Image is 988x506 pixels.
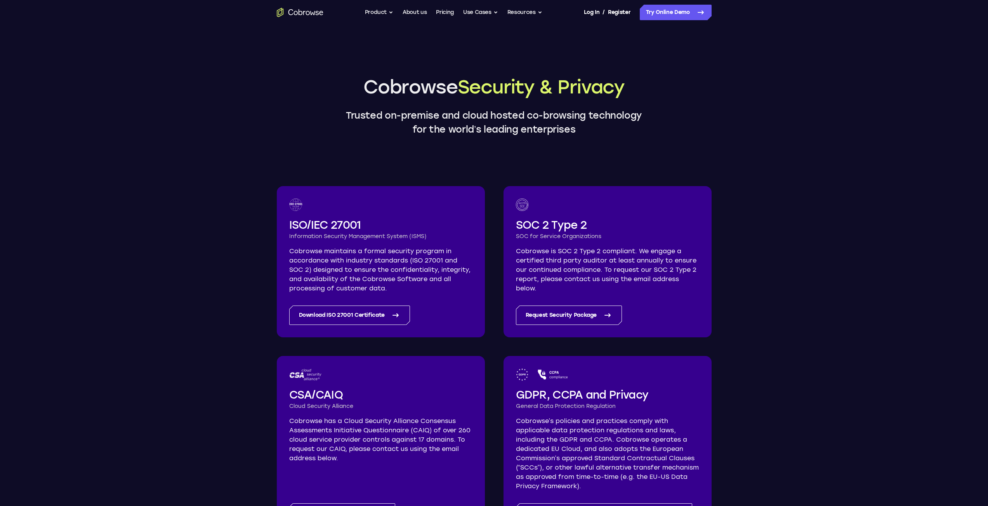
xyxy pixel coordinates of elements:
a: Request Security Package [516,306,622,325]
a: Go to the home page [277,8,323,17]
h2: SOC 2 Type 2 [516,217,699,233]
h3: General Data Protection Regulation [516,402,699,410]
button: Product [365,5,394,20]
button: Use Cases [463,5,498,20]
h2: GDPR, CCPA and Privacy [516,387,699,402]
a: About us [403,5,427,20]
h3: SOC for Service Organizations [516,233,699,240]
span: Security & Privacy [458,76,625,98]
h3: Information Security Management System (ISMS) [289,233,472,240]
p: Cobrowse is SOC 2 Type 2 compliant. We engage a certified third party auditor at least annually t... [516,247,699,293]
h2: ISO/IEC 27001 [289,217,472,233]
a: Register [608,5,630,20]
img: CCPA logo [538,368,568,381]
a: Try Online Demo [640,5,712,20]
button: Resources [507,5,542,20]
h2: CSA/CAIQ [289,387,472,402]
p: Trusted on-premise and cloud hosted co-browsing technology for the world’s leading enterprises [339,109,649,136]
img: GDPR logo [516,368,529,381]
p: Cobrowse maintains a formal security program in accordance with industry standards (ISO 27001 and... [289,247,472,293]
a: Log In [584,5,599,20]
img: ISO 27001 [289,199,303,211]
p: Cobrowse’s policies and practices comply with applicable data protection regulations and laws, in... [516,416,699,491]
h3: Cloud Security Alliance [289,402,472,410]
h1: Cobrowse [339,74,649,99]
img: SOC logo [516,199,528,211]
span: / [603,8,605,17]
a: Download ISO 27001 Certificate [289,306,410,325]
img: CSA logo [289,368,322,381]
a: Pricing [436,5,454,20]
p: Cobrowse has a Cloud Security Alliance Consensus Assessments Initiative Questionnaire (CAIQ) of o... [289,416,472,463]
